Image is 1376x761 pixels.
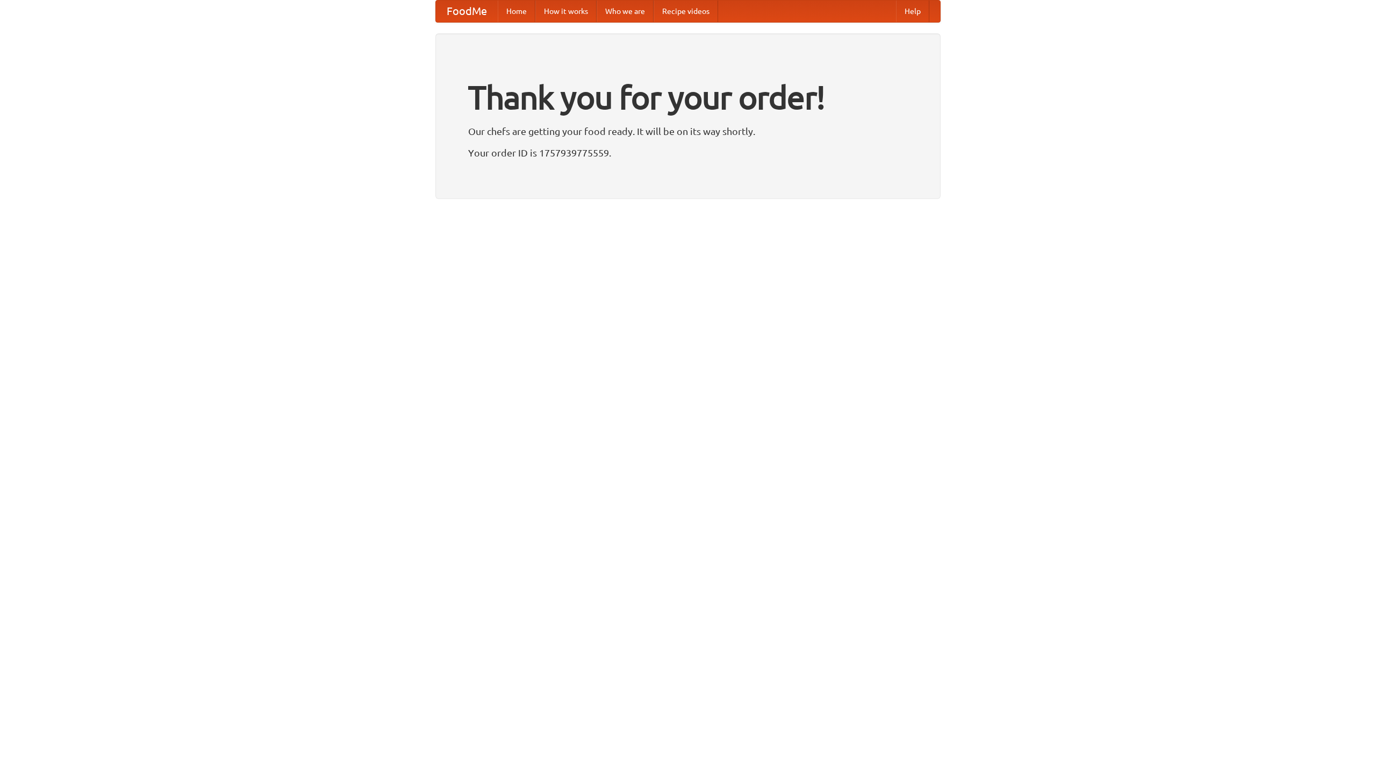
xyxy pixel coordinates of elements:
h1: Thank you for your order! [468,72,908,123]
a: How it works [535,1,597,22]
a: FoodMe [436,1,498,22]
a: Recipe videos [654,1,718,22]
a: Help [896,1,929,22]
a: Home [498,1,535,22]
p: Your order ID is 1757939775559. [468,145,908,161]
a: Who we are [597,1,654,22]
p: Our chefs are getting your food ready. It will be on its way shortly. [468,123,908,139]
